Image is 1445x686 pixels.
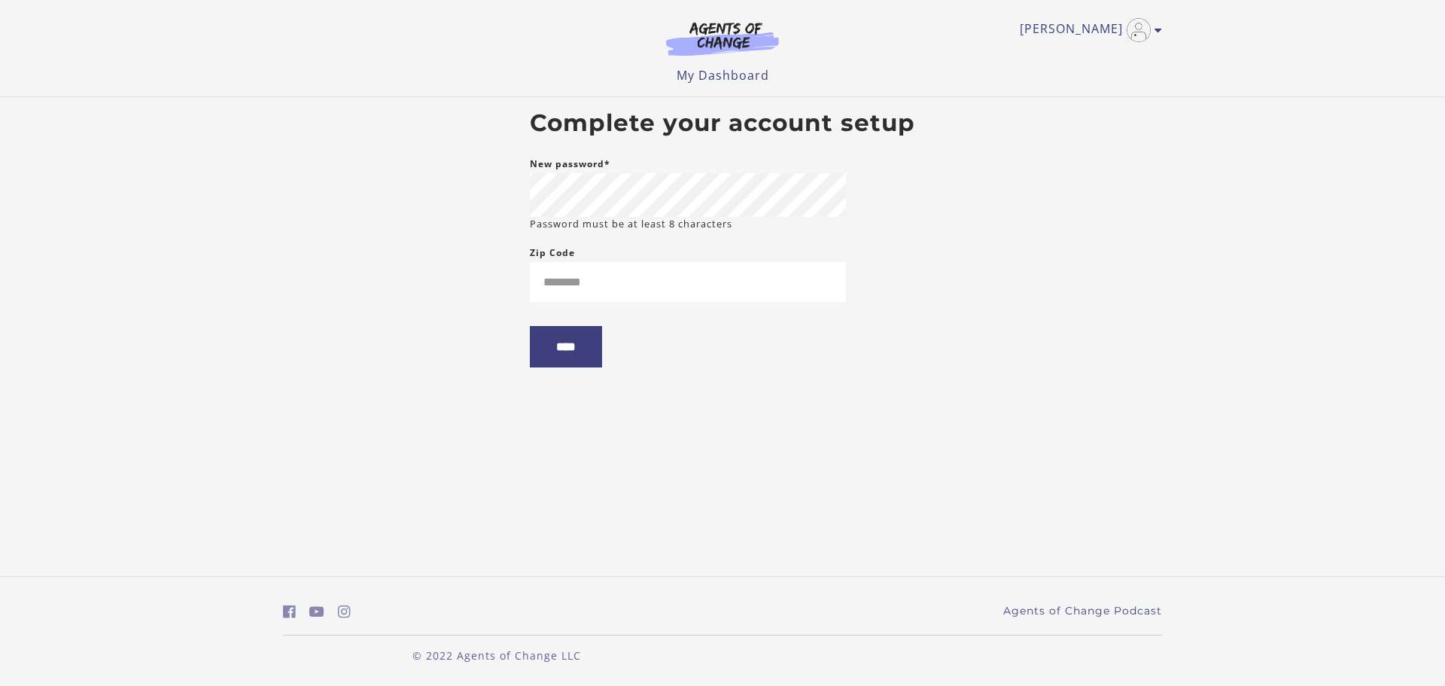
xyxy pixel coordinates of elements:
[1003,603,1162,619] a: Agents of Change Podcast
[283,605,296,619] i: https://www.facebook.com/groups/aswbtestprep (Open in a new window)
[338,601,351,623] a: https://www.instagram.com/agentsofchangeprep/ (Open in a new window)
[1020,18,1154,42] a: Toggle menu
[530,155,610,173] label: New password*
[530,244,575,262] label: Zip Code
[283,601,296,623] a: https://www.facebook.com/groups/aswbtestprep (Open in a new window)
[530,217,732,231] small: Password must be at least 8 characters
[650,21,795,56] img: Agents of Change Logo
[338,605,351,619] i: https://www.instagram.com/agentsofchangeprep/ (Open in a new window)
[309,601,324,623] a: https://www.youtube.com/c/AgentsofChangeTestPrepbyMeaganMitchell (Open in a new window)
[530,109,915,138] h2: Complete your account setup
[283,648,710,663] p: © 2022 Agents of Change LLC
[309,605,324,619] i: https://www.youtube.com/c/AgentsofChangeTestPrepbyMeaganMitchell (Open in a new window)
[677,67,769,84] a: My Dashboard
